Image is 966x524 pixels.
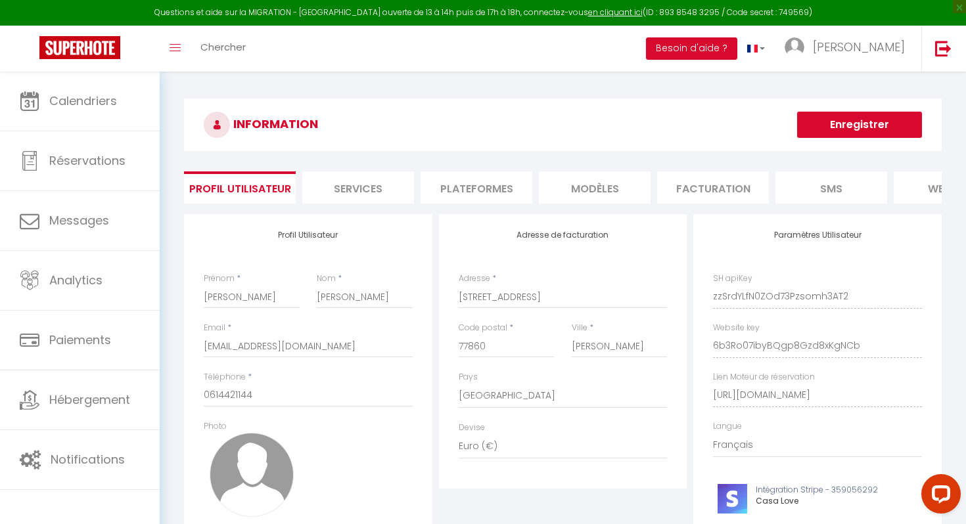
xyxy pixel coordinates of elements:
h4: Paramètres Utilisateur [713,230,922,240]
a: ... [PERSON_NAME] [775,26,921,72]
label: Photo [204,420,227,433]
label: Prénom [204,273,235,285]
a: Chercher [191,26,256,72]
span: Paiements [49,332,111,348]
span: Réservations [49,152,126,169]
span: Chercher [200,40,246,54]
label: Email [204,322,225,334]
li: Services [302,171,414,204]
label: Nom [317,273,336,285]
img: stripe-logo.jpeg [718,484,747,513]
li: MODÈLES [539,171,651,204]
label: Lien Moteur de réservation [713,371,815,383]
h4: Profil Utilisateur [204,230,413,240]
label: Code postal [459,322,507,334]
h3: INFORMATION [184,98,942,151]
label: Téléphone [204,371,246,383]
label: Ville [572,322,587,334]
span: Messages [49,212,109,229]
img: avatar.png [210,433,294,517]
label: Adresse [459,273,490,285]
p: Intégration Stripe - 359056292 [756,484,905,496]
iframe: LiveChat chat widget [911,469,966,524]
label: Devise [459,422,485,434]
li: Facturation [657,171,769,204]
button: Besoin d'aide ? [646,37,737,60]
li: Plateformes [421,171,532,204]
label: Pays [459,371,478,383]
label: Website key [713,322,760,334]
span: Casa Love [756,495,798,506]
img: logout [935,40,952,56]
label: SH apiKey [713,273,752,285]
li: SMS [775,171,887,204]
img: Super Booking [39,36,120,59]
a: en cliquant ici [588,7,643,18]
span: Hébergement [49,391,130,408]
span: Calendriers [49,93,117,109]
img: ... [785,37,804,57]
span: [PERSON_NAME] [813,39,905,55]
button: Enregistrer [797,112,922,138]
li: Profil Utilisateur [184,171,296,204]
label: Langue [713,420,742,433]
span: Notifications [51,451,125,468]
h4: Adresse de facturation [459,230,668,240]
span: Analytics [49,272,103,288]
